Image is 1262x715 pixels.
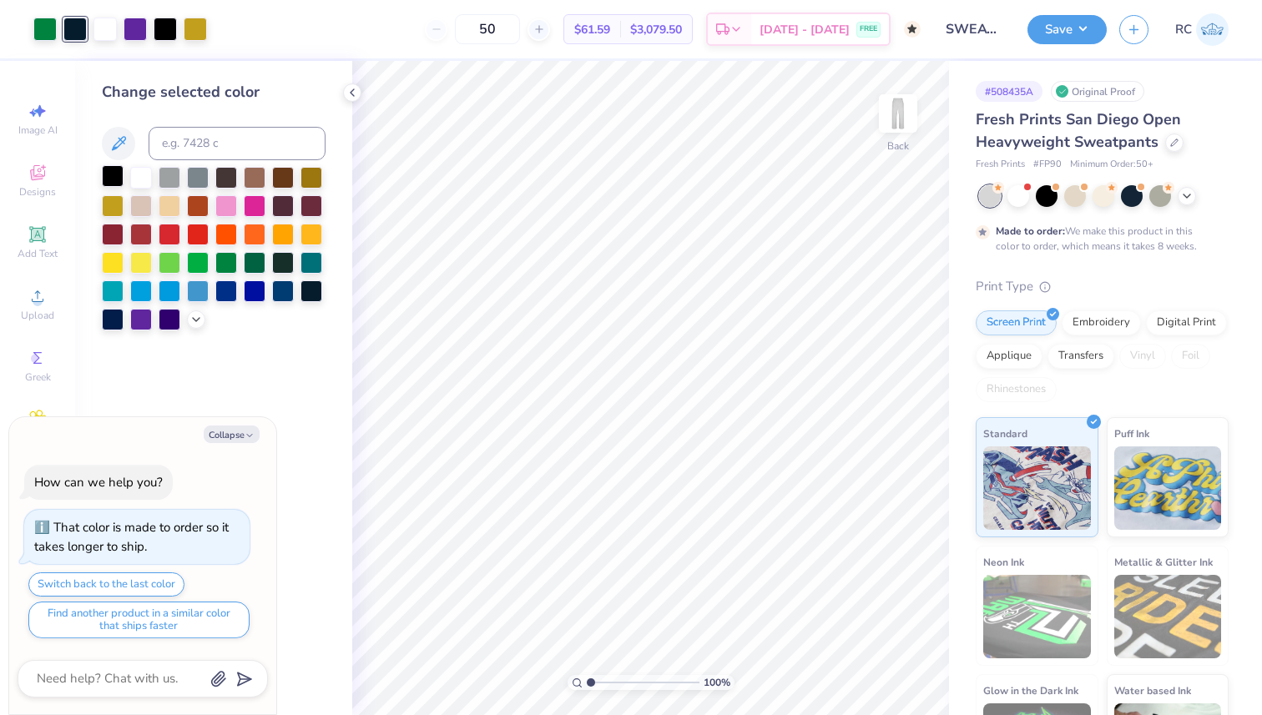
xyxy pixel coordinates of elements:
[1146,310,1227,335] div: Digital Print
[983,446,1091,530] img: Standard
[18,247,58,260] span: Add Text
[574,21,610,38] span: $61.59
[630,21,682,38] span: $3,079.50
[996,224,1065,238] strong: Made to order:
[976,377,1057,402] div: Rhinestones
[28,572,184,597] button: Switch back to the last color
[1114,575,1222,658] img: Metallic & Glitter Ink
[1047,344,1114,369] div: Transfers
[983,682,1078,699] span: Glow in the Dark Ink
[1070,158,1153,172] span: Minimum Order: 50 +
[1196,13,1229,46] img: Rohan Chaurasia
[983,553,1024,571] span: Neon Ink
[976,158,1025,172] span: Fresh Prints
[455,14,520,44] input: – –
[881,97,915,130] img: Back
[760,21,850,38] span: [DATE] - [DATE]
[976,277,1229,296] div: Print Type
[149,127,326,160] input: e.g. 7428 c
[1114,682,1191,699] span: Water based Ink
[976,310,1057,335] div: Screen Print
[102,81,326,103] div: Change selected color
[1033,158,1062,172] span: # FP90
[976,344,1042,369] div: Applique
[976,109,1181,152] span: Fresh Prints San Diego Open Heavyweight Sweatpants
[19,185,56,199] span: Designs
[34,519,229,555] div: That color is made to order so it takes longer to ship.
[704,675,730,690] span: 100 %
[1175,20,1192,39] span: RC
[1051,81,1144,102] div: Original Proof
[1114,553,1213,571] span: Metallic & Glitter Ink
[887,138,909,154] div: Back
[860,23,877,35] span: FREE
[983,575,1091,658] img: Neon Ink
[1062,310,1141,335] div: Embroidery
[21,309,54,322] span: Upload
[204,425,260,443] button: Collapse
[1027,15,1107,44] button: Save
[1175,13,1229,46] a: RC
[28,602,250,638] button: Find another product in a similar color that ships faster
[34,474,163,491] div: How can we help you?
[996,224,1201,254] div: We make this product in this color to order, which means it takes 8 weeks.
[1171,344,1210,369] div: Foil
[976,81,1042,102] div: # 508435A
[18,123,58,137] span: Image AI
[1119,344,1166,369] div: Vinyl
[1114,425,1149,442] span: Puff Ink
[1114,446,1222,530] img: Puff Ink
[983,425,1027,442] span: Standard
[25,370,51,384] span: Greek
[933,13,1015,46] input: Untitled Design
